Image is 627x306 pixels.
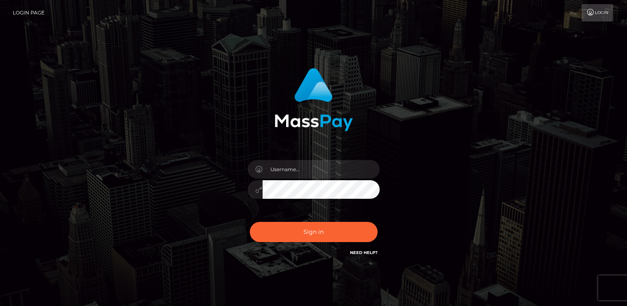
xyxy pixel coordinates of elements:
img: MassPay Login [275,68,353,131]
button: Sign in [250,222,378,242]
a: Need Help? [350,250,378,255]
a: Login [582,4,613,21]
a: Login Page [13,4,45,21]
input: Username... [263,160,380,179]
